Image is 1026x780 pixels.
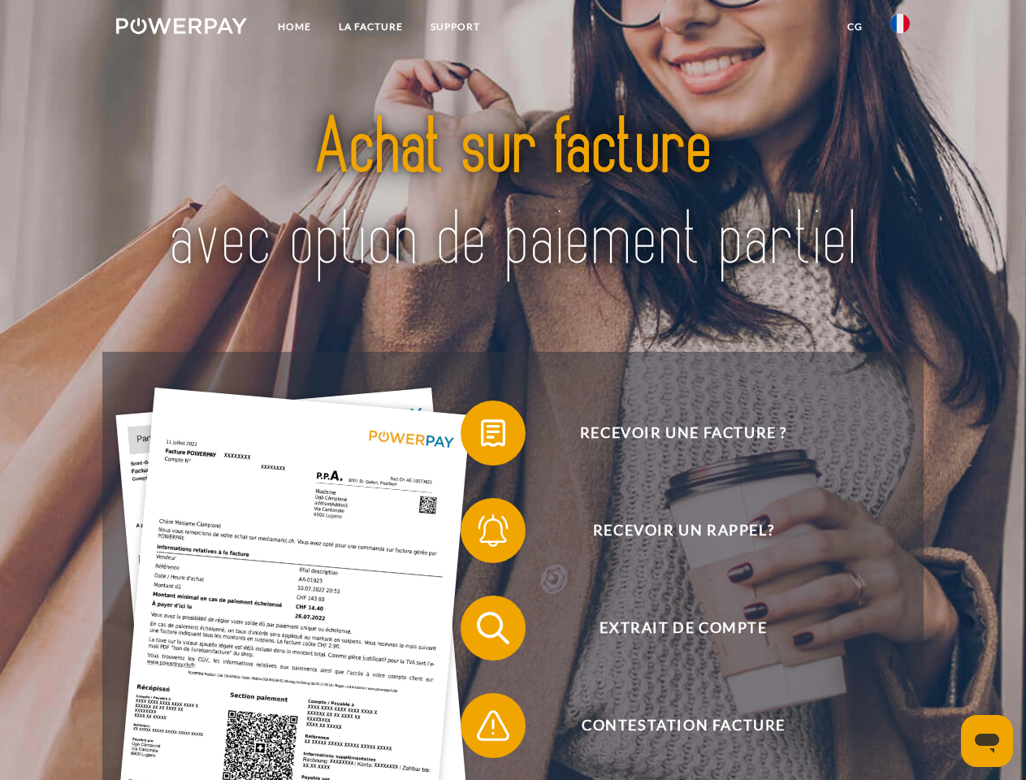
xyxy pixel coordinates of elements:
button: Recevoir un rappel? [461,498,883,563]
img: fr [890,14,910,33]
span: Contestation Facture [484,693,882,758]
span: Recevoir une facture ? [484,401,882,466]
img: title-powerpay_fr.svg [155,78,871,311]
img: qb_search.svg [473,608,513,648]
img: qb_warning.svg [473,705,513,746]
button: Contestation Facture [461,693,883,758]
img: qb_bell.svg [473,510,513,551]
button: Recevoir une facture ? [461,401,883,466]
span: Recevoir un rappel? [484,498,882,563]
a: LA FACTURE [325,12,417,41]
a: Home [264,12,325,41]
a: CG [833,12,877,41]
span: Extrait de compte [484,596,882,661]
iframe: Bouton de lancement de la fenêtre de messagerie [961,715,1013,767]
img: qb_bill.svg [473,413,513,453]
a: Support [417,12,494,41]
img: logo-powerpay-white.svg [116,18,247,34]
button: Extrait de compte [461,596,883,661]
